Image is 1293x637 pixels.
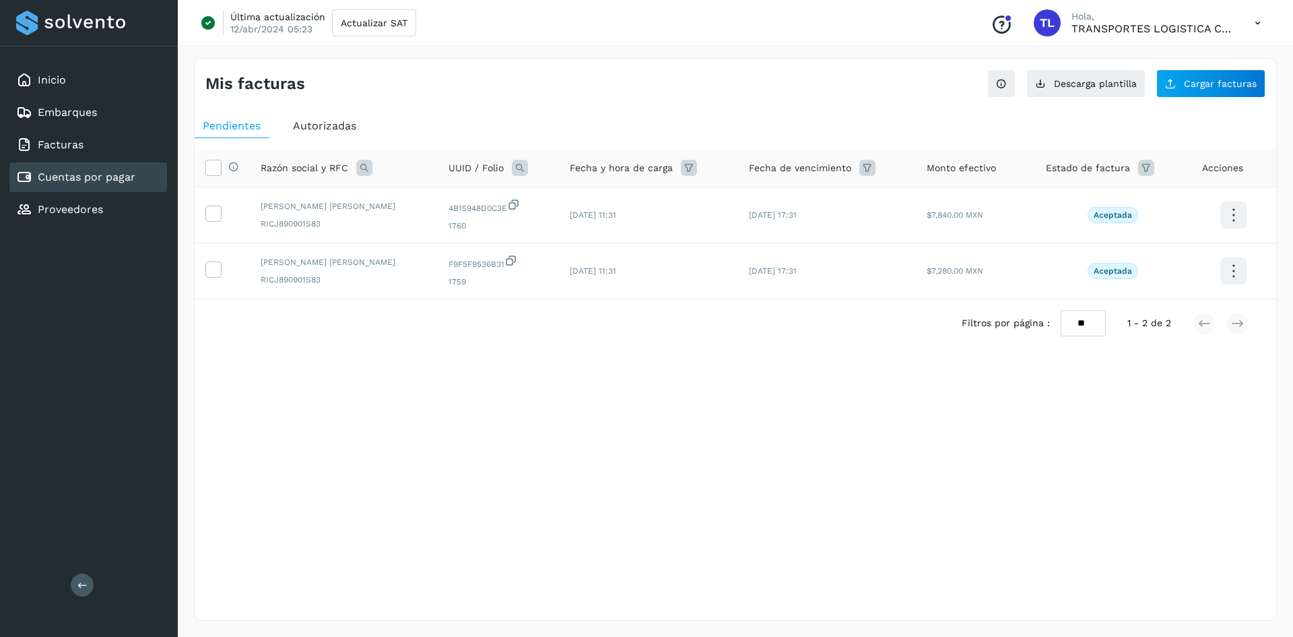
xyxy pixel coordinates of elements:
[205,74,305,94] h4: Mis facturas
[1071,11,1233,22] p: Hola,
[38,73,66,86] a: Inicio
[927,210,983,220] span: $7,840.00 MXN
[749,210,797,220] span: [DATE] 17:31
[449,161,504,175] span: UUID / Folio
[570,210,616,220] span: [DATE] 11:31
[1156,69,1265,98] button: Cargar facturas
[341,18,407,28] span: Actualizar SAT
[230,23,312,35] p: 12/abr/2024 05:23
[1094,210,1132,220] p: Aceptada
[1071,22,1233,35] p: TRANSPORTES LOGISTICA CENTRAL SA DE CV
[1026,69,1146,98] button: Descarga plantilla
[261,161,348,175] span: Razón social y RFC
[9,195,167,224] div: Proveedores
[749,161,851,175] span: Fecha de vencimiento
[261,256,427,268] span: [PERSON_NAME] [PERSON_NAME]
[962,316,1050,330] span: Filtros por página :
[449,220,548,232] span: 1760
[570,266,616,276] span: [DATE] 11:31
[449,276,548,288] span: 1759
[9,65,167,95] div: Inicio
[261,218,427,230] span: RICJ890901S83
[9,130,167,160] div: Facturas
[927,266,983,276] span: $7,280.00 MXN
[38,106,97,119] a: Embarques
[1127,316,1171,330] span: 1 - 2 de 2
[1184,79,1257,88] span: Cargar facturas
[1094,266,1132,276] p: Aceptada
[1054,79,1137,88] span: Descarga plantilla
[261,200,427,212] span: [PERSON_NAME] [PERSON_NAME]
[203,119,261,132] span: Pendientes
[332,9,416,36] button: Actualizar SAT
[38,138,84,151] a: Facturas
[449,254,548,270] span: F9F5F9536B31
[230,11,325,23] p: Última actualización
[927,161,996,175] span: Monto efectivo
[38,171,135,183] a: Cuentas por pagar
[749,266,797,276] span: [DATE] 17:31
[9,162,167,192] div: Cuentas por pagar
[261,274,427,286] span: RICJ890901S83
[1046,161,1130,175] span: Estado de factura
[9,98,167,127] div: Embarques
[449,198,548,214] span: 4B15948D0C3E
[293,119,356,132] span: Autorizadas
[1202,161,1243,175] span: Acciones
[570,161,673,175] span: Fecha y hora de carga
[38,203,103,216] a: Proveedores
